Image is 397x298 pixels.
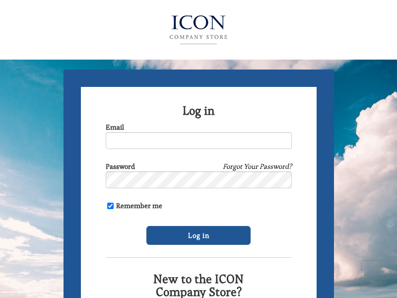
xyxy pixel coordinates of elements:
[146,226,251,245] input: Log in
[106,161,135,171] label: Password
[106,104,292,117] h2: Log in
[106,122,124,132] label: Email
[107,203,114,209] input: Remember me
[223,161,292,171] a: Forgot Your Password?
[106,201,162,211] label: Remember me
